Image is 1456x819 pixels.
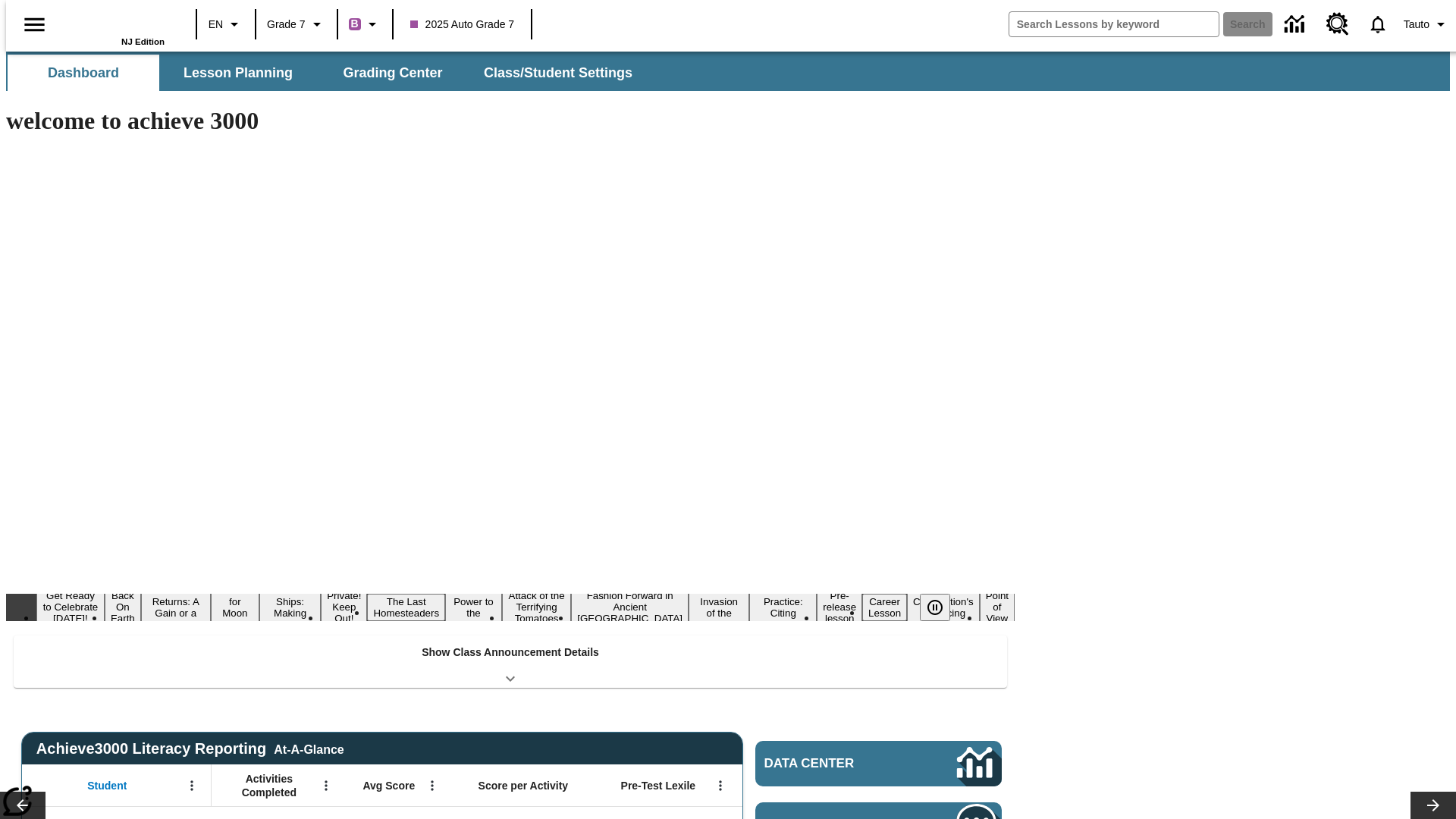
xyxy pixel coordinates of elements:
a: Resource Center, Will open in new tab [1317,4,1358,45]
button: Slide 13 Pre-release lesson [817,588,862,626]
button: Lesson Planning [162,55,314,91]
span: 2025 Auto Grade 7 [410,17,515,33]
span: Avg Score [362,779,415,792]
span: Achieve3000 Literacy Reporting [36,740,344,758]
span: Tauto [1404,17,1429,33]
span: B [351,14,359,33]
div: Home [66,5,165,46]
a: Home [66,7,165,37]
span: Activities Completed [219,772,319,799]
div: SubNavbar [6,52,1450,91]
button: Profile/Settings [1398,11,1456,38]
button: Slide 11 The Invasion of the Free CD [689,582,749,632]
div: Show Class Announcement Details [14,635,1007,688]
button: Slide 10 Fashion Forward in Ancient Rome [571,588,689,626]
button: Slide 9 Attack of the Terrifying Tomatoes [502,588,571,626]
span: Student [87,779,127,792]
button: Slide 5 Cruise Ships: Making Waves [259,582,321,632]
span: Score per Activity [479,779,569,792]
button: Boost Class color is purple. Change class color [343,11,388,38]
button: Open Menu [315,774,337,797]
button: Slide 12 Mixed Practice: Citing Evidence [749,582,817,632]
button: Open Menu [421,774,444,797]
button: Open side menu [12,2,57,47]
button: Grading Center [317,55,469,91]
button: Slide 14 Career Lesson [862,594,907,621]
div: At-A-Glance [274,740,344,757]
button: Slide 8 Solar Power to the People [445,582,502,632]
button: Slide 15 The Constitution's Balancing Act [907,582,980,632]
span: Pre-Test Lexile [621,779,696,792]
input: search field [1009,12,1219,36]
span: Grade 7 [267,17,306,33]
button: Open Menu [180,774,203,797]
button: Pause [920,594,950,621]
a: Data Center [1276,4,1317,45]
div: SubNavbar [6,55,646,91]
button: Class/Student Settings [472,55,645,91]
button: Slide 2 Back On Earth [105,588,141,626]
button: Slide 4 Time for Moon Rules? [211,582,259,632]
p: Show Class Announcement Details [422,645,599,661]
button: Grade: Grade 7, Select a grade [261,11,332,38]
button: Open Menu [709,774,732,797]
a: Notifications [1358,5,1398,44]
button: Slide 1 Get Ready to Celebrate Juneteenth! [36,588,105,626]
button: Slide 7 The Last Homesteaders [367,594,445,621]
span: NJ Edition [121,37,165,46]
a: Data Center [755,741,1002,786]
span: EN [209,17,223,33]
button: Slide 3 Free Returns: A Gain or a Drain? [141,582,211,632]
h1: welcome to achieve 3000 [6,107,1015,135]
button: Slide 16 Point of View [980,588,1015,626]
button: Language: EN, Select a language [202,11,250,38]
span: Data Center [764,756,906,771]
button: Dashboard [8,55,159,91]
button: Lesson carousel, Next [1410,792,1456,819]
div: Pause [920,594,965,621]
button: Slide 6 Private! Keep Out! [321,588,367,626]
